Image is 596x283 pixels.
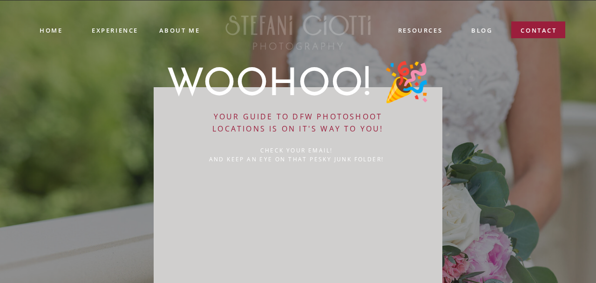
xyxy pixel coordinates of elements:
[92,26,138,33] a: experience
[207,111,389,138] a: Your GUIDE TO DFW PHOTOSHOOT LOCATIONS is on it's way to you!
[206,146,387,168] p: check your email! And keep an eye on that pesky junk folder!
[471,26,492,36] a: blog
[159,26,200,34] a: ABOUT ME
[155,67,441,100] h1: WOOHOO! 🎉
[397,26,443,36] a: resources
[206,146,387,168] a: check your email!And keep an eye on that pesky junk folder!
[521,26,557,39] a: contact
[40,26,62,35] a: Home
